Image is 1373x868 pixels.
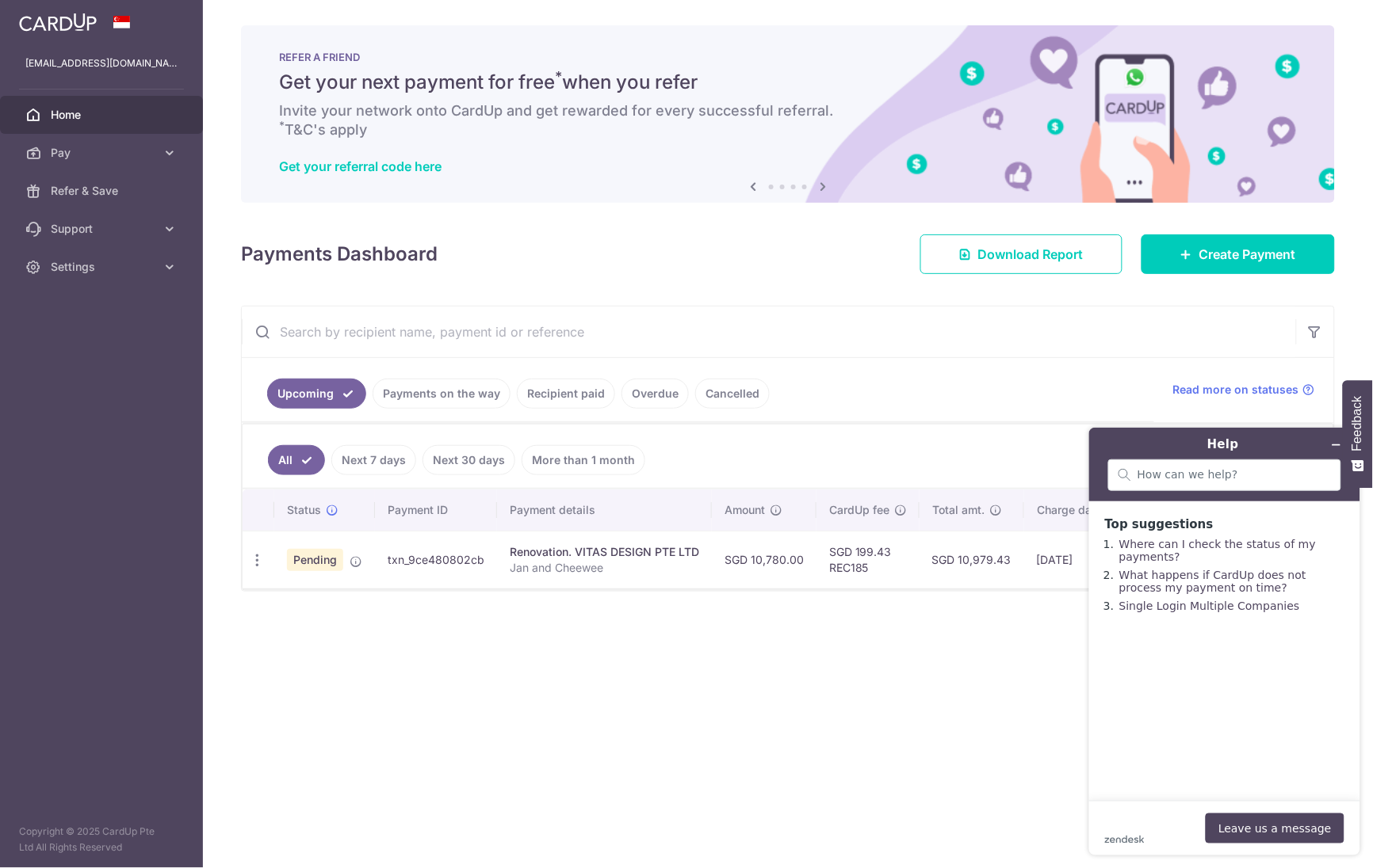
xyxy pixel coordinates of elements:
[1173,382,1315,398] a: Read more on statuses
[36,11,68,25] span: Help
[829,502,889,518] span: CardUp fee
[287,549,343,571] span: Pending
[712,531,817,588] td: SGD 10,780.00
[19,13,97,32] img: CardUp
[522,445,645,475] a: More than 1 month
[1173,382,1299,398] span: Read more on statuses
[375,489,497,531] th: Payment ID
[25,55,178,71] p: [EMAIL_ADDRESS][DOMAIN_NAME]
[920,531,1024,588] td: SGD 10,979.43
[1343,380,1373,488] button: Feedback - Show survey
[932,502,985,518] span: Total amt.
[267,379,366,409] a: Upcoming
[51,183,155,199] span: Refer & Save
[621,379,689,409] a: Overdue
[279,51,1297,63] p: REFER A FRIEND
[510,560,699,576] p: Jan and Cheewee
[725,502,765,518] span: Amount
[51,221,155,237] span: Support
[1077,415,1373,868] iframe: Find more information here
[242,306,1296,357] input: Search by recipient name, payment id or reference
[279,70,1297,95] h5: Get your next payment for free when you refer
[373,379,511,409] a: Payments on the way
[268,445,325,475] a: All
[1351,396,1365,451] span: Feedback
[287,502,321,518] span: Status
[497,489,712,531] th: Payment details
[241,240,438,268] h4: Payments Dashboard
[375,531,497,588] td: txn_9ce480802cb
[510,544,699,560] div: Renovation. VITAS DESIGN PTE LTD
[517,379,615,409] a: Recipient paid
[1199,245,1296,264] span: Create Payment
[51,107,155,123] span: Home
[241,25,1335,203] img: RAF banner
[1024,531,1132,588] td: [DATE]
[978,245,1084,264] span: Download Report
[279,158,442,174] a: Get your referral code here
[51,259,155,275] span: Settings
[423,445,515,475] a: Next 30 days
[331,445,416,475] a: Next 7 days
[1142,234,1335,274] a: Create Payment
[51,145,155,161] span: Pay
[920,234,1122,274] a: Download Report
[279,101,1297,139] h6: Invite your network onto CardUp and get rewarded for every successful referral. T&C's apply
[1037,502,1102,518] span: Charge date
[817,531,920,588] td: SGD 199.43 REC185
[695,379,770,409] a: Cancelled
